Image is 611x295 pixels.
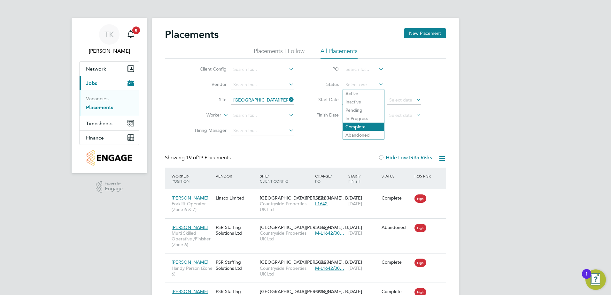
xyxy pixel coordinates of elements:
span: / Finish [348,173,360,184]
div: PSR Staffing Solutions Ltd [214,256,258,274]
span: £24.28 [315,289,329,294]
span: [PERSON_NAME] [172,224,208,230]
div: Complete [382,195,412,201]
div: [DATE] [347,192,380,210]
div: Linsco Limited [214,192,258,204]
div: Vendor [214,170,258,182]
button: Network [80,62,139,76]
div: Site [258,170,313,187]
a: [PERSON_NAME]Forklift Operator (Zone 6 & 7)Linsco Limited[GEOGRAPHIC_DATA][PERSON_NAME], B…Countr... [170,192,446,197]
button: Finance [80,131,139,145]
a: [PERSON_NAME]Multi Skilled Operative /Finisher (Zone 6)PSR Staffing Solutions Ltd[GEOGRAPHIC_DATA... [170,221,446,226]
div: [DATE] [347,221,380,239]
a: [PERSON_NAME]Multi Skilled Operative /Finisher (Zone 6)PSR Staffing Solutions Ltd[GEOGRAPHIC_DATA... [170,285,446,291]
input: Search for... [231,80,294,89]
label: Client Config [190,66,227,72]
button: New Placement [404,28,446,38]
label: Start Date [310,97,339,102]
input: Search for... [231,126,294,135]
button: Open Resource Center, 1 new notification [585,269,606,290]
a: Placements [86,104,113,110]
span: Countryside Properties UK Ltd [260,265,312,277]
span: Select date [389,97,412,103]
span: / Position [172,173,189,184]
h2: Placements [165,28,219,41]
input: Select one [343,80,384,89]
span: [DATE] [348,230,362,236]
li: Complete [343,123,384,131]
span: L1642 [315,201,328,207]
span: [GEOGRAPHIC_DATA][PERSON_NAME], B… [260,224,352,230]
span: / hr [330,196,336,200]
input: Search for... [231,96,294,105]
span: Countryside Properties UK Ltd [260,230,312,242]
span: Handy Person (Zone 6) [172,265,213,277]
label: PO [310,66,339,72]
span: Multi Skilled Operative /Finisher (Zone 6) [172,230,213,248]
span: 8 [132,26,140,34]
span: [PERSON_NAME] [172,195,208,201]
span: / Client Config [260,173,288,184]
div: IR35 Risk [413,170,435,182]
span: [GEOGRAPHIC_DATA][PERSON_NAME], B… [260,259,352,265]
span: [PERSON_NAME] [172,259,208,265]
div: Abandoned [382,224,412,230]
div: PSR Staffing Solutions Ltd [214,221,258,239]
button: Jobs [80,76,139,90]
span: High [414,224,426,232]
span: / hr [330,225,336,230]
span: Countryside Properties UK Ltd [260,201,312,212]
div: 1 [585,274,588,282]
span: / PO [315,173,332,184]
li: Abandoned [343,131,384,139]
span: M-L1642/00… [315,265,344,271]
div: Complete [382,259,412,265]
li: Active [343,89,384,98]
div: Worker [170,170,214,187]
span: Forklift Operator (Zone 6 & 7) [172,201,213,212]
span: [DATE] [348,265,362,271]
label: Vendor [190,81,227,87]
span: TK [104,30,114,39]
input: Search for... [231,111,294,120]
label: Status [310,81,339,87]
label: Site [190,97,227,102]
span: Network [86,66,106,72]
div: [DATE] [347,256,380,274]
span: Engage [105,186,123,192]
a: Powered byEngage [96,181,123,193]
a: TK[PERSON_NAME] [79,24,139,55]
span: / hr [330,260,336,265]
label: Hide Low IR35 Risks [378,155,432,161]
span: Powered by [105,181,123,186]
span: High [414,259,426,267]
span: [PERSON_NAME] [172,289,208,294]
span: / hr [330,289,336,294]
span: Jobs [86,80,97,86]
span: £18.29 [315,259,329,265]
div: Jobs [80,90,139,116]
span: £18.29 [315,224,329,230]
div: Showing [165,155,232,161]
span: Tyler Kelly [79,47,139,55]
span: 19 of [186,155,197,161]
li: Pending [343,106,384,114]
span: £22.80 [315,195,329,201]
div: Status [380,170,413,182]
div: Complete [382,289,412,294]
li: Inactive [343,98,384,106]
img: countryside-properties-logo-retina.png [87,150,132,166]
input: Search for... [343,65,384,74]
input: Search for... [231,65,294,74]
li: Placements I Follow [254,47,305,59]
label: Hiring Manager [190,127,227,133]
a: Vacancies [86,95,109,102]
span: M-L1642/00… [315,230,344,236]
span: [DATE] [348,201,362,207]
label: Finish Date [310,112,339,118]
button: Timesheets [80,116,139,130]
a: [PERSON_NAME]Handy Person (Zone 6)PSR Staffing Solutions Ltd[GEOGRAPHIC_DATA][PERSON_NAME], B…Cou... [170,256,446,261]
li: All Placements [321,47,358,59]
span: [GEOGRAPHIC_DATA][PERSON_NAME], B… [260,195,352,201]
label: Worker [184,112,221,118]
